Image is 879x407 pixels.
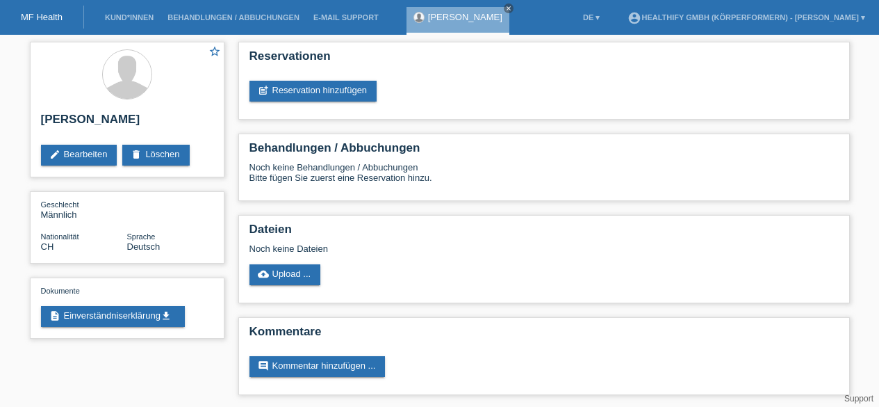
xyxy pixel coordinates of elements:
[41,199,127,220] div: Männlich
[621,13,872,22] a: account_circleHealthify GmbH (Körperformern) - [PERSON_NAME] ▾
[249,81,377,102] a: post_addReservation hinzufügen
[21,12,63,22] a: MF Health
[41,145,117,166] a: editBearbeiten
[576,13,607,22] a: DE ▾
[504,3,514,13] a: close
[127,232,156,241] span: Sprache
[41,113,213,134] h2: [PERSON_NAME]
[505,5,512,12] i: close
[306,13,386,22] a: E-Mail Support
[627,11,641,25] i: account_circle
[161,13,306,22] a: Behandlungen / Abbuchungen
[249,356,386,377] a: commentKommentar hinzufügen ...
[161,310,172,321] i: get_app
[98,13,161,22] a: Kund*innen
[249,162,839,193] div: Noch keine Behandlungen / Abbuchungen Bitte fügen Sie zuerst eine Reservation hinzu.
[49,149,60,160] i: edit
[258,85,269,96] i: post_add
[258,269,269,280] i: cloud_upload
[249,244,674,254] div: Noch keine Dateien
[41,241,54,252] span: Schweiz
[49,310,60,321] i: description
[249,264,321,285] a: cloud_uploadUpload ...
[249,49,839,70] h2: Reservationen
[127,241,161,252] span: Deutsch
[131,149,142,160] i: delete
[249,141,839,162] h2: Behandlungen / Abbuchungen
[41,200,79,209] span: Geschlecht
[249,223,839,244] h2: Dateien
[208,45,221,58] i: star_border
[122,145,189,166] a: deleteLöschen
[41,306,185,327] a: descriptionEinverständniserklärungget_app
[844,394,873,404] a: Support
[258,360,269,372] i: comment
[41,232,79,241] span: Nationalität
[249,325,839,346] h2: Kommentare
[208,45,221,60] a: star_border
[428,12,502,22] a: [PERSON_NAME]
[41,287,80,295] span: Dokumente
